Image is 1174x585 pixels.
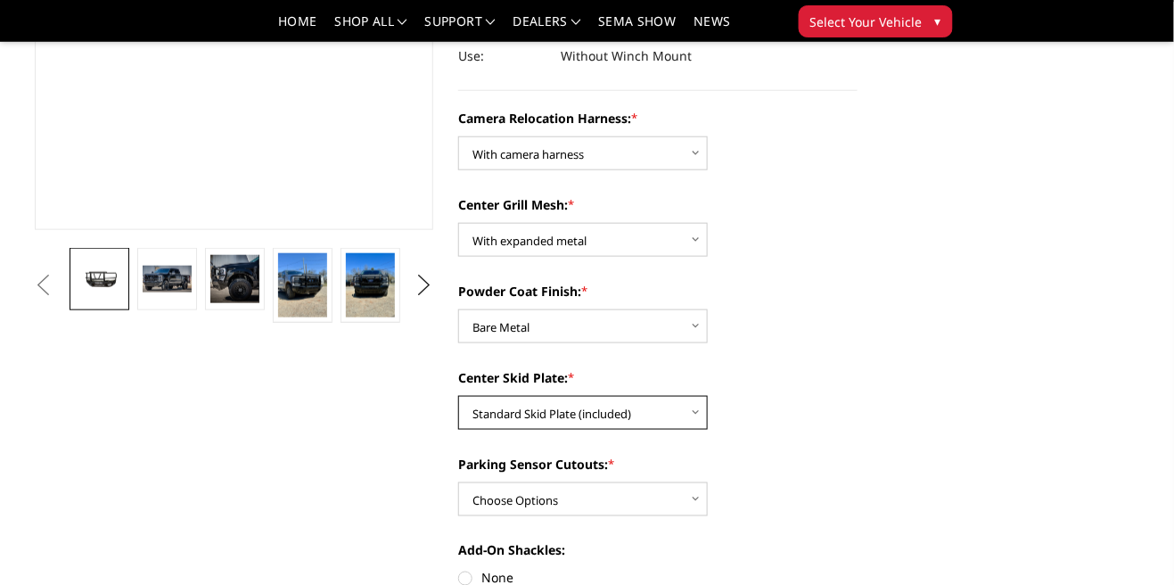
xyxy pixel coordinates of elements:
[425,15,496,41] a: Support
[210,255,259,303] img: 2023-2026 Ford F250-350 - T2 Series - Extreme Front Bumper (receiver or winch)
[458,282,858,301] label: Powder Coat Finish:
[458,541,858,560] label: Add-On Shackles:
[335,15,407,41] a: shop all
[30,272,57,299] button: Previous
[458,109,858,128] label: Camera Relocation Harness:
[935,12,941,30] span: ▾
[513,15,581,41] a: Dealers
[75,266,123,292] img: 2023-2026 Ford F250-350 - T2 Series - Extreme Front Bumper (receiver or winch)
[458,195,858,214] label: Center Grill Mesh:
[694,15,730,41] a: News
[346,253,394,317] img: 2023-2026 Ford F250-350 - T2 Series - Extreme Front Bumper (receiver or winch)
[598,15,676,41] a: SEMA Show
[278,15,316,41] a: Home
[810,12,923,31] span: Select Your Vehicle
[458,40,547,72] dt: Use:
[458,368,858,387] label: Center Skid Plate:
[143,266,191,292] img: 2023-2026 Ford F250-350 - T2 Series - Extreme Front Bumper (receiver or winch)
[799,5,953,37] button: Select Your Vehicle
[278,253,326,317] img: 2023-2026 Ford F250-350 - T2 Series - Extreme Front Bumper (receiver or winch)
[458,455,858,474] label: Parking Sensor Cutouts:
[411,272,438,299] button: Next
[561,40,692,72] dd: Without Winch Mount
